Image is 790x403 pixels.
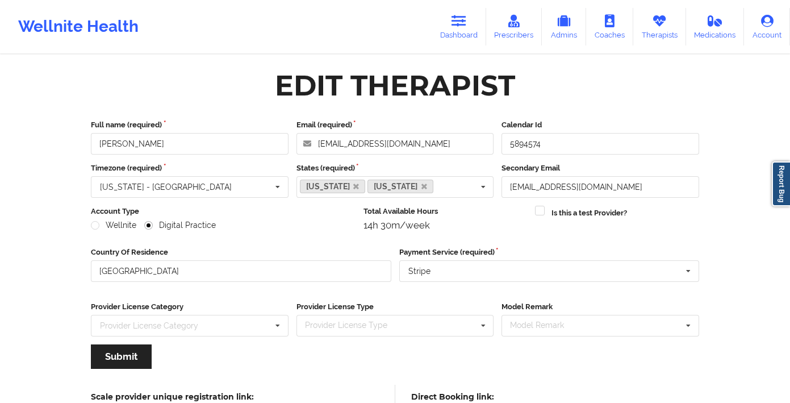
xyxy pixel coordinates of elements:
button: Submit [91,344,152,369]
label: Provider License Type [296,301,494,313]
div: Edit Therapist [275,68,515,103]
label: Is this a test Provider? [551,207,627,219]
label: Full name (required) [91,119,289,131]
input: Full name [91,133,289,155]
label: Provider License Category [91,301,289,313]
div: [US_STATE] - [GEOGRAPHIC_DATA] [100,183,232,191]
label: Secondary Email [501,163,699,174]
h5: Scale provider unique registration link: [91,392,254,402]
div: Provider License Category [100,322,198,330]
label: Model Remark [501,301,699,313]
div: Model Remark [507,319,580,332]
a: Dashboard [432,8,486,45]
label: Payment Service (required) [399,247,700,258]
label: Account Type [91,206,356,217]
a: [US_STATE] [367,180,433,193]
a: [US_STATE] [300,180,366,193]
a: Admins [542,8,586,45]
label: Wellnite [91,221,136,230]
label: Email (required) [296,119,494,131]
a: Prescribers [486,8,542,45]
a: Coaches [586,8,633,45]
h5: Direct Booking link: [411,392,525,402]
label: Country Of Residence [91,247,391,258]
a: Report Bug [772,161,790,206]
label: Total Available Hours [363,206,528,217]
div: Provider License Type [302,319,404,332]
a: Account [744,8,790,45]
div: 14h 30m/week [363,219,528,231]
input: Email [501,176,699,198]
a: Medications [686,8,745,45]
a: Therapists [633,8,686,45]
label: Digital Practice [144,221,216,230]
input: Calendar Id [501,133,699,155]
label: Calendar Id [501,119,699,131]
label: Timezone (required) [91,163,289,174]
input: Email address [296,133,494,155]
label: States (required) [296,163,494,174]
div: Stripe [408,267,430,275]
